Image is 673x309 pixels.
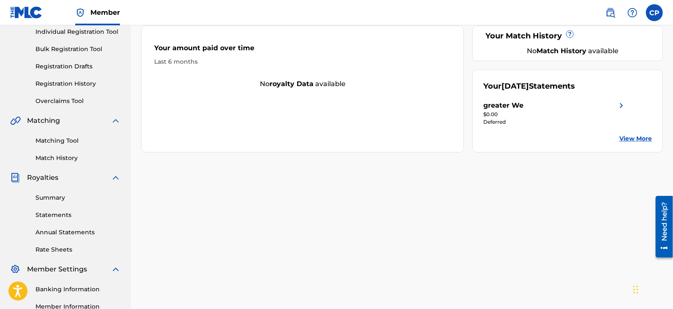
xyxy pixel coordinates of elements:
img: expand [111,173,121,183]
img: help [627,8,638,18]
img: Royalties [10,173,20,183]
a: greater Weright chevron icon$0.00Deferred [483,100,627,126]
img: Matching [10,116,21,126]
img: search [605,8,616,18]
div: User Menu [646,4,663,21]
img: Member Settings [10,264,20,274]
a: Overclaims Tool [35,97,121,106]
strong: royalty data [270,80,313,88]
a: Banking Information [35,285,121,294]
span: Member [90,8,120,17]
img: expand [111,264,121,274]
a: View More [619,134,652,143]
img: Top Rightsholder [75,8,85,18]
div: Your Match History [483,30,652,42]
div: Help [624,4,641,21]
div: Deferred [483,118,627,126]
a: Registration Drafts [35,62,121,71]
a: Matching Tool [35,136,121,145]
a: Rate Sheets [35,245,121,254]
a: Individual Registration Tool [35,27,121,36]
img: right chevron icon [616,100,627,111]
div: No available [142,79,463,89]
img: MLC Logo [10,6,43,19]
img: expand [111,116,121,126]
span: Royalties [27,173,58,183]
div: Drag [633,277,638,302]
div: No available [494,46,652,56]
a: Public Search [602,4,619,21]
a: Match History [35,154,121,163]
a: Registration History [35,79,121,88]
iframe: Resource Center [649,192,673,260]
div: Last 6 months [154,57,451,66]
div: $0.00 [483,111,627,118]
span: ? [567,31,573,38]
span: Matching [27,116,60,126]
div: greater We [483,100,523,111]
span: [DATE] [501,81,529,91]
div: Your Statements [483,81,575,92]
span: Member Settings [27,264,87,274]
div: Your amount paid over time [154,43,451,57]
a: Annual Statements [35,228,121,237]
a: Bulk Registration Tool [35,45,121,54]
a: Statements [35,211,121,220]
strong: Match History [537,47,587,55]
iframe: Chat Widget [631,268,673,309]
a: Summary [35,193,121,202]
